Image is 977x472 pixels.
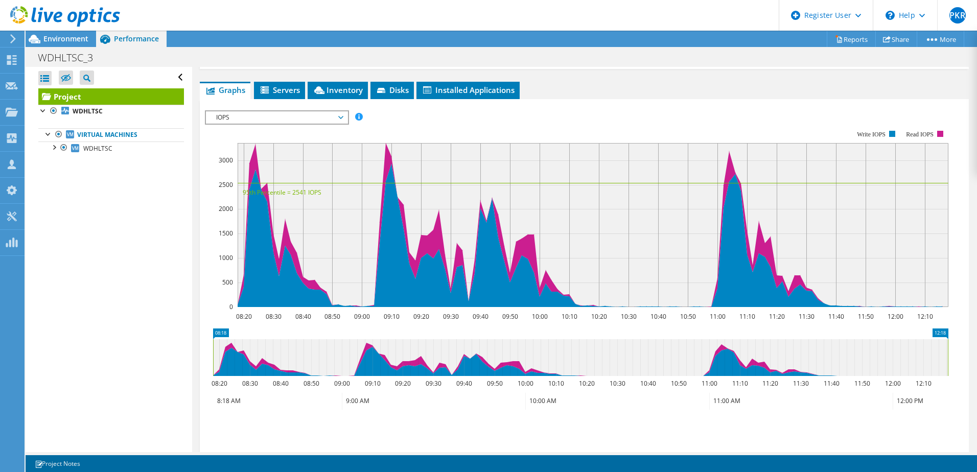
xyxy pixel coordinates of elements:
text: 11:30 [793,379,808,388]
a: Project [38,88,184,105]
span: PKR [949,7,966,23]
text: 09:00 [334,379,350,388]
a: WDHLTSC [38,105,184,118]
span: Environment [43,34,88,43]
a: Project Notes [28,457,87,470]
text: 10:00 [517,379,533,388]
text: 09:10 [364,379,380,388]
text: 95th Percentile = 2541 IOPS [243,188,321,197]
text: 2500 [219,180,233,189]
text: 11:30 [798,312,814,321]
text: 10:30 [609,379,625,388]
text: 10:00 [531,312,547,321]
text: 11:50 [857,312,873,321]
text: 0 [229,302,233,311]
a: Virtual Machines [38,128,184,141]
span: WDHLTSC [83,144,112,153]
text: 09:30 [443,312,458,321]
text: 10:40 [650,312,666,321]
text: 11:20 [762,379,778,388]
span: Graphs [205,85,245,95]
text: 08:50 [303,379,319,388]
text: 1500 [219,229,233,238]
text: 08:30 [242,379,258,388]
text: 10:40 [640,379,656,388]
text: Write IOPS [857,131,886,138]
svg: \n [886,11,895,20]
text: 2000 [219,204,233,213]
text: 10:10 [548,379,564,388]
text: 09:40 [472,312,488,321]
a: More [917,31,964,47]
text: 11:50 [854,379,870,388]
text: 3000 [219,156,233,164]
text: 11:40 [823,379,839,388]
text: 08:50 [324,312,340,321]
text: 10:20 [578,379,594,388]
text: 11:10 [732,379,748,388]
text: 10:20 [591,312,607,321]
a: Share [875,31,917,47]
span: Performance [114,34,159,43]
text: 500 [222,278,233,287]
span: Installed Applications [422,85,515,95]
text: 09:40 [456,379,472,388]
b: WDHLTSC [73,107,103,115]
text: 10:10 [561,312,577,321]
text: 10:30 [620,312,636,321]
text: 09:20 [394,379,410,388]
text: 09:00 [354,312,369,321]
text: 12:10 [917,312,933,321]
text: 09:30 [425,379,441,388]
text: 12:10 [915,379,931,388]
a: Reports [827,31,876,47]
span: Disks [376,85,409,95]
text: 11:40 [828,312,844,321]
text: 11:10 [739,312,755,321]
span: Servers [259,85,300,95]
text: 08:40 [295,312,311,321]
text: 09:50 [486,379,502,388]
text: 09:50 [502,312,518,321]
h1: WDHLTSC_3 [33,52,109,63]
text: 09:10 [383,312,399,321]
text: 10:50 [670,379,686,388]
text: Read IOPS [906,131,934,138]
text: 08:20 [211,379,227,388]
text: 09:20 [413,312,429,321]
text: 11:00 [701,379,717,388]
a: WDHLTSC [38,141,184,155]
text: 12:00 [887,312,903,321]
text: 08:40 [272,379,288,388]
text: 08:30 [265,312,281,321]
text: 1000 [219,253,233,262]
text: 08:20 [236,312,251,321]
span: IOPS [211,111,342,124]
text: 12:00 [885,379,900,388]
span: Inventory [313,85,363,95]
text: 10:50 [680,312,695,321]
text: 11:00 [709,312,725,321]
text: 11:20 [769,312,784,321]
